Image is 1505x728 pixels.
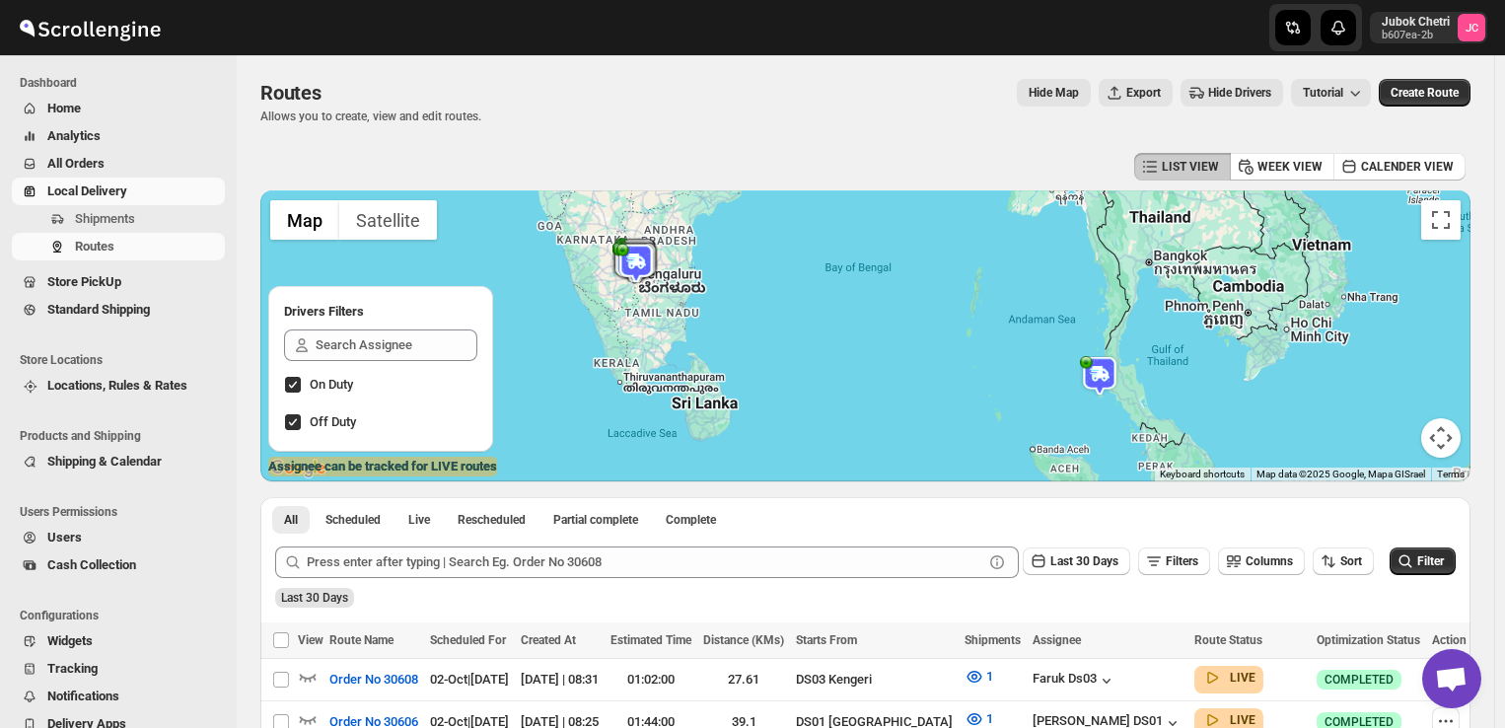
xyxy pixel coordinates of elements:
[12,551,225,579] button: Cash Collection
[1023,547,1130,575] button: Last 30 Days
[12,655,225,683] button: Tracking
[1390,547,1456,575] button: Filter
[1160,468,1245,481] button: Keyboard shortcuts
[1230,713,1255,727] b: LIVE
[1194,633,1262,647] span: Route Status
[408,512,430,528] span: Live
[47,530,82,545] span: Users
[12,122,225,150] button: Analytics
[75,239,114,254] span: Routes
[47,302,150,317] span: Standard Shipping
[1313,547,1374,575] button: Sort
[12,627,225,655] button: Widgets
[1303,86,1343,100] span: Tutorial
[1325,672,1394,688] span: COMPLETED
[1432,633,1467,647] span: Action
[1333,153,1466,181] button: CALENDER VIEW
[1017,79,1091,107] button: Map action label
[1166,554,1198,568] span: Filters
[796,633,857,647] span: Starts From
[47,633,93,648] span: Widgets
[1421,200,1461,240] button: Toggle fullscreen view
[307,546,983,578] input: Press enter after typing | Search Eg. Order No 30608
[986,711,993,726] span: 1
[1138,547,1210,575] button: Filters
[1317,633,1420,647] span: Optimization Status
[325,512,381,528] span: Scheduled
[1437,469,1465,479] a: Terms (opens in new tab)
[458,512,526,528] span: Rescheduled
[1370,12,1487,43] button: User menu
[953,661,1005,692] button: 1
[1208,85,1271,101] span: Hide Drivers
[20,608,227,623] span: Configurations
[1417,554,1444,568] span: Filter
[1382,30,1450,41] p: b607ea-2b
[1134,153,1231,181] button: LIST VIEW
[1099,79,1173,107] button: Export
[965,633,1021,647] span: Shipments
[12,150,225,178] button: All Orders
[265,456,330,481] img: Google
[20,428,227,444] span: Products and Shipping
[47,274,121,289] span: Store PickUp
[703,633,784,647] span: Distance (KMs)
[1202,668,1255,688] button: LIVE
[270,200,339,240] button: Show street map
[1230,671,1255,685] b: LIVE
[47,183,127,198] span: Local Delivery
[703,670,784,690] div: 27.61
[12,372,225,400] button: Locations, Rules & Rates
[1246,554,1293,568] span: Columns
[430,633,506,647] span: Scheduled For
[1340,554,1362,568] span: Sort
[47,156,105,171] span: All Orders
[20,75,227,91] span: Dashboard
[1162,159,1219,175] span: LIST VIEW
[47,101,81,115] span: Home
[265,456,330,481] a: Open this area in Google Maps (opens a new window)
[666,512,716,528] span: Complete
[1257,159,1323,175] span: WEEK VIEW
[310,414,356,429] span: Off Duty
[12,205,225,233] button: Shipments
[268,457,497,476] label: Assignee can be tracked for LIVE routes
[1256,469,1425,479] span: Map data ©2025 Google, Mapa GISrael
[12,95,225,122] button: Home
[1050,554,1118,568] span: Last 30 Days
[986,669,993,684] span: 1
[1382,14,1450,30] p: Jubok Chetri
[1421,418,1461,458] button: Map camera controls
[1029,85,1079,101] span: Hide Map
[610,670,691,690] div: 01:02:00
[12,448,225,475] button: Shipping & Calendar
[284,512,298,528] span: All
[47,454,162,469] span: Shipping & Calendar
[310,377,353,392] span: On Duty
[260,81,322,105] span: Routes
[284,302,477,322] h2: Drivers Filters
[47,661,98,676] span: Tracking
[1466,22,1478,35] text: JC
[47,557,136,572] span: Cash Collection
[16,3,164,52] img: ScrollEngine
[1291,79,1371,107] button: Tutorial
[12,524,225,551] button: Users
[1361,159,1454,175] span: CALENDER VIEW
[1181,79,1283,107] button: Hide Drivers
[260,109,481,124] p: Allows you to create, view and edit routes.
[47,378,187,393] span: Locations, Rules & Rates
[1218,547,1305,575] button: Columns
[796,670,953,690] div: DS03 Kengeri
[1126,85,1161,101] span: Export
[1379,79,1470,107] button: Create Route
[1391,85,1459,101] span: Create Route
[521,670,599,690] div: [DATE] | 08:31
[272,506,310,534] button: All routes
[298,633,323,647] span: View
[1033,671,1116,691] button: Faruk Ds03
[1230,153,1334,181] button: WEEK VIEW
[47,689,119,703] span: Notifications
[47,128,101,143] span: Analytics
